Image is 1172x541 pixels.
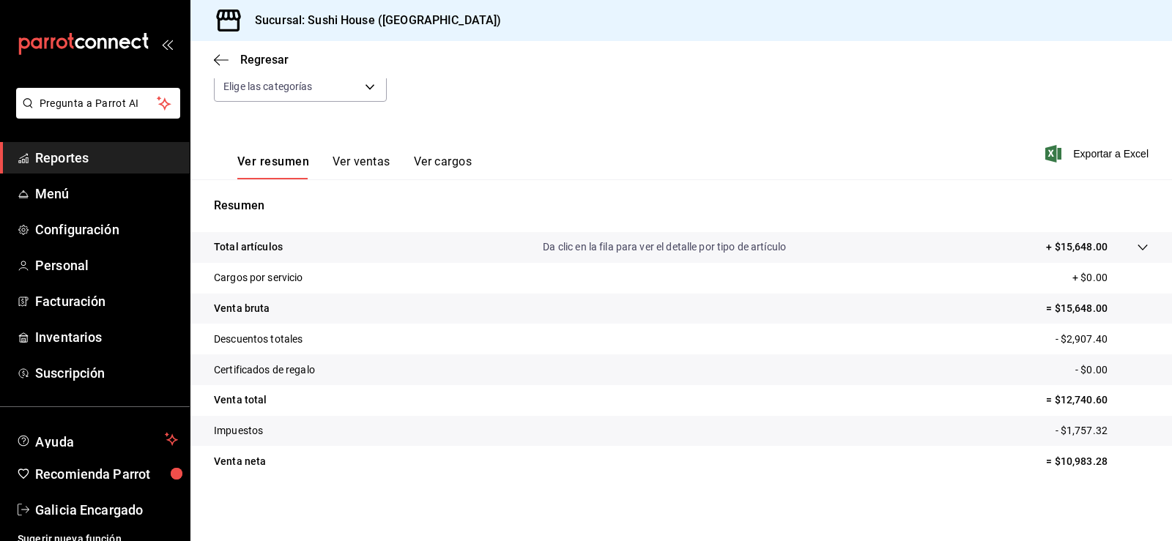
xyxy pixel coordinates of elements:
[237,154,472,179] div: navigation tabs
[243,12,501,29] h3: Sucursal: Sushi House ([GEOGRAPHIC_DATA])
[35,220,178,239] span: Configuración
[1056,423,1149,439] p: - $1,757.32
[214,454,266,469] p: Venta neta
[333,154,390,179] button: Ver ventas
[1046,301,1149,316] p: = $15,648.00
[214,270,303,286] p: Cargos por servicio
[35,255,178,275] span: Personal
[214,362,315,378] p: Certificados de regalo
[1048,145,1149,163] button: Exportar a Excel
[35,363,178,383] span: Suscripción
[214,332,303,347] p: Descuentos totales
[1075,362,1149,378] p: - $0.00
[35,327,178,347] span: Inventarios
[214,392,267,408] p: Venta total
[10,106,180,122] a: Pregunta a Parrot AI
[1046,454,1149,469] p: = $10,983.28
[214,301,270,316] p: Venta bruta
[161,38,173,50] button: open_drawer_menu
[1056,332,1149,347] p: - $2,907.40
[40,96,157,111] span: Pregunta a Parrot AI
[237,154,309,179] button: Ver resumen
[240,53,289,67] span: Regresar
[1072,270,1149,286] p: + $0.00
[214,239,283,255] p: Total artículos
[35,184,178,204] span: Menú
[35,291,178,311] span: Facturación
[35,464,178,484] span: Recomienda Parrot
[543,239,786,255] p: Da clic en la fila para ver el detalle por tipo de artículo
[35,500,178,520] span: Galicia Encargado
[35,148,178,168] span: Reportes
[214,423,263,439] p: Impuestos
[214,53,289,67] button: Regresar
[1046,239,1108,255] p: + $15,648.00
[1046,392,1149,408] p: = $12,740.60
[414,154,472,179] button: Ver cargos
[223,79,313,94] span: Elige las categorías
[16,88,180,119] button: Pregunta a Parrot AI
[35,430,159,448] span: Ayuda
[214,197,1149,214] p: Resumen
